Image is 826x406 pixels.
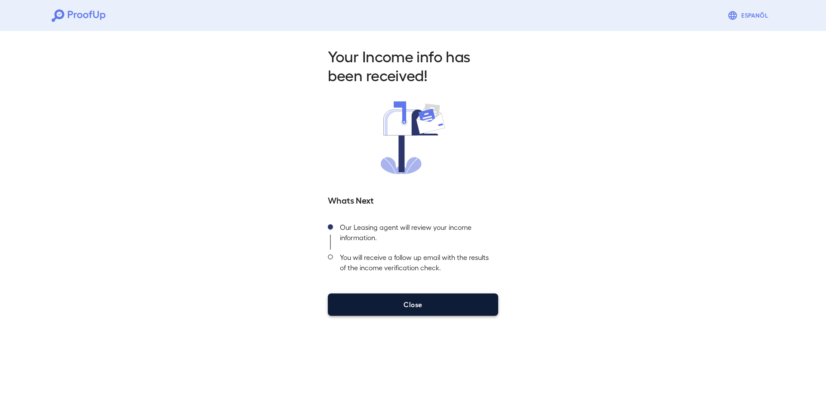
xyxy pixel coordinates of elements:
[333,220,498,250] div: Our Leasing agent will review your income information.
[328,194,498,206] h5: Whats Next
[381,101,445,174] img: received.svg
[333,250,498,280] div: You will receive a follow up email with the results of the income verification check.
[328,46,498,84] h2: Your Income info has been received!
[328,293,498,316] button: Close
[724,7,774,24] button: Espanõl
